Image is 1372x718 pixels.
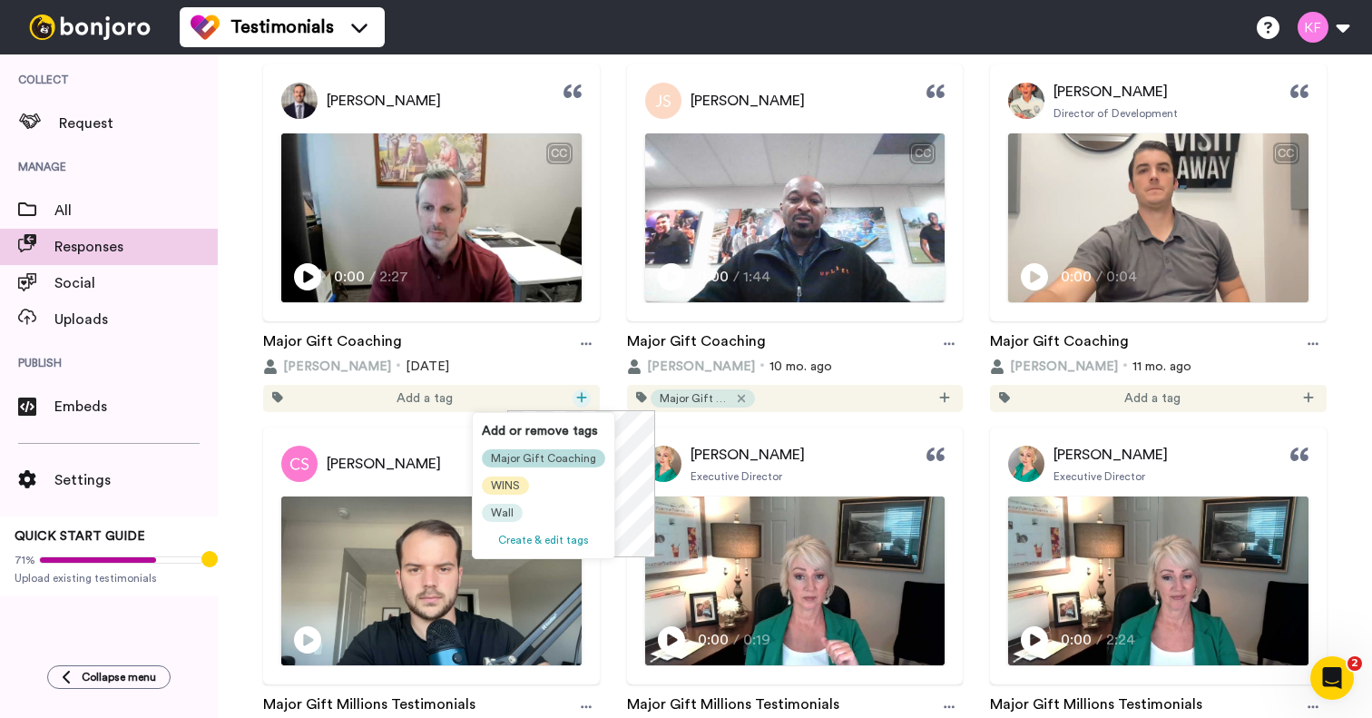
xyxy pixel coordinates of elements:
[1008,497,1308,665] img: Video Thumbnail
[327,453,441,475] span: [PERSON_NAME]
[1008,133,1308,302] img: Video Thumbnail
[990,358,1327,376] div: 11 mo. ago
[54,200,218,221] span: All
[743,266,775,288] span: 1:44
[397,389,453,408] span: Add a tag
[1096,266,1102,288] span: /
[627,358,755,376] button: [PERSON_NAME]
[1053,444,1168,466] span: [PERSON_NAME]
[1310,656,1354,700] iframe: Intercom live chat
[82,670,156,684] span: Collapse menu
[263,330,402,358] a: Major Gift Coaching
[743,629,775,651] span: 0:19
[263,358,600,376] div: [DATE]
[334,266,366,288] span: 0:00
[1096,629,1102,651] span: /
[645,497,946,665] img: Video Thumbnail
[283,358,391,376] span: [PERSON_NAME]
[54,309,218,330] span: Uploads
[201,551,218,567] div: Tooltip anchor
[491,506,514,520] span: Wall
[54,272,218,294] span: Social
[645,133,946,302] img: Video Thumbnail
[660,391,732,406] span: Major Gift Coaching
[482,425,598,438] strong: Add or remove tags
[1061,266,1093,288] span: 0:00
[1053,81,1168,103] span: [PERSON_NAME]
[281,83,318,119] img: Profile Picture
[15,530,145,543] span: QUICK START GUIDE
[1275,144,1298,162] div: CC
[59,113,218,134] span: Request
[263,358,391,376] button: [PERSON_NAME]
[691,90,805,112] span: [PERSON_NAME]
[1106,629,1138,651] span: 2:24
[733,266,740,288] span: /
[491,478,520,493] span: WINS
[647,358,755,376] span: [PERSON_NAME]
[1008,83,1044,119] img: Profile Picture
[1124,389,1181,408] span: Add a tag
[54,469,218,491] span: Settings
[15,571,203,585] span: Upload existing testimonials
[1008,446,1044,482] img: Profile Picture
[54,396,218,418] span: Embeds
[1053,106,1178,121] span: Director of Development
[698,629,730,651] span: 0:00
[627,358,964,376] div: 10 mo. ago
[1061,629,1093,651] span: 0:00
[281,133,582,302] img: Video Thumbnail
[1106,266,1138,288] span: 0:04
[911,144,934,162] div: CC
[230,15,334,40] span: Testimonials
[691,444,805,466] span: [PERSON_NAME]
[369,266,376,288] span: /
[281,497,582,665] img: Video Thumbnail
[54,236,218,258] span: Responses
[691,469,782,484] span: Executive Director
[15,553,35,567] span: 71%
[191,13,220,42] img: tm-color.svg
[990,330,1129,358] a: Major Gift Coaching
[22,15,158,40] img: bj-logo-header-white.svg
[645,446,681,482] img: Profile Picture
[698,266,730,288] span: 0:00
[47,665,171,689] button: Collapse menu
[1347,656,1362,671] span: 2
[1053,469,1145,484] span: Executive Director
[1010,358,1118,376] span: [PERSON_NAME]
[548,144,571,162] div: CC
[733,629,740,651] span: /
[627,330,766,358] a: Major Gift Coaching
[491,451,596,466] span: Major Gift Coaching
[498,535,589,546] span: Create & edit tags
[990,358,1118,376] button: [PERSON_NAME]
[379,266,411,288] span: 2:27
[645,83,681,119] img: Profile Picture
[281,446,318,482] img: Profile Picture
[327,90,441,112] span: [PERSON_NAME]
